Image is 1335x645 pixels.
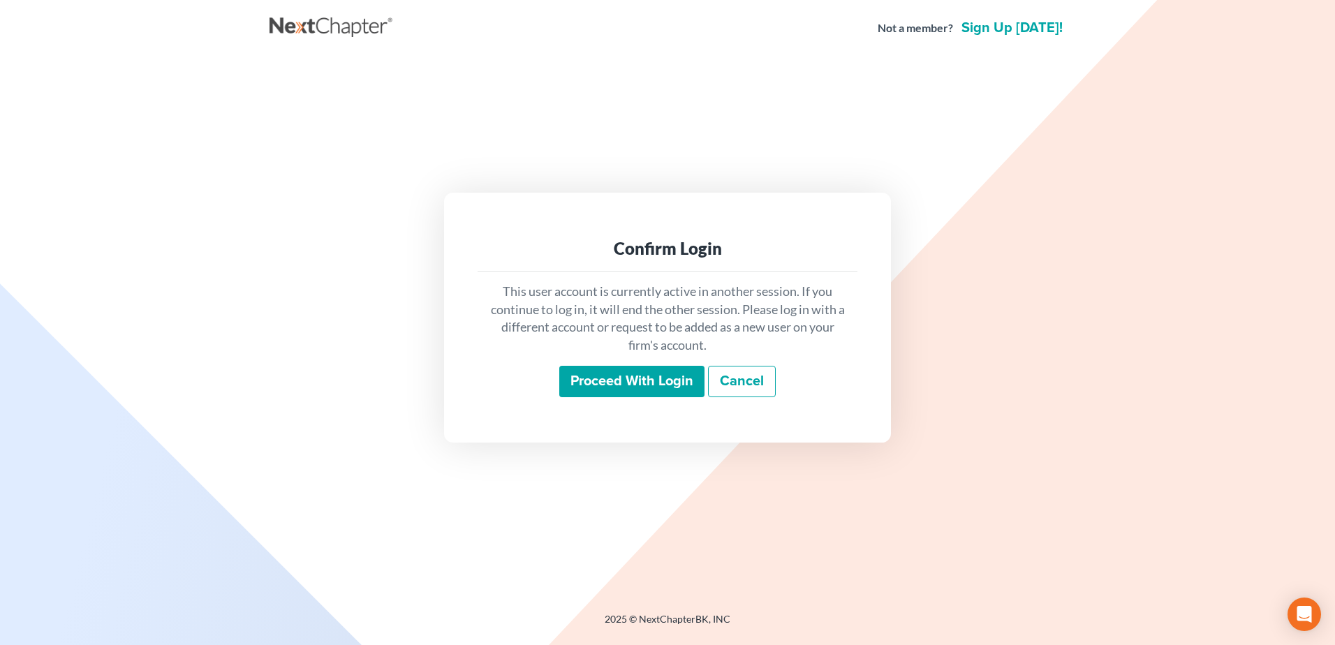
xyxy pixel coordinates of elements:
[489,283,846,355] p: This user account is currently active in another session. If you continue to log in, it will end ...
[1288,598,1321,631] div: Open Intercom Messenger
[708,366,776,398] a: Cancel
[270,612,1065,637] div: 2025 © NextChapterBK, INC
[878,20,953,36] strong: Not a member?
[489,237,846,260] div: Confirm Login
[959,21,1065,35] a: Sign up [DATE]!
[559,366,705,398] input: Proceed with login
